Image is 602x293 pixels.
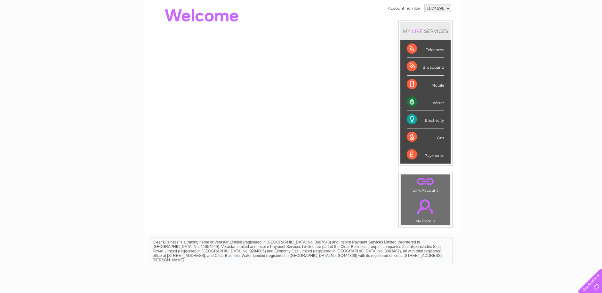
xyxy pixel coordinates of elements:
a: Energy [505,27,519,32]
a: Water [489,27,502,32]
a: Log out [581,27,596,32]
td: My Details [401,194,450,225]
div: Electricity [407,111,444,128]
td: Account number [386,3,423,14]
div: Payments [407,146,444,163]
td: Link Account [401,174,450,194]
a: . [403,176,448,187]
div: Mobile [407,76,444,93]
div: Telecoms [407,40,444,58]
div: Gas [407,128,444,146]
a: Blog [546,27,556,32]
div: LIVE [411,28,424,34]
a: Telecoms [523,27,542,32]
div: Clear Business is a trading name of Verastar Limited (registered in [GEOGRAPHIC_DATA] No. 3667643... [150,4,453,31]
a: 0333 014 3131 [481,3,526,11]
div: MY SERVICES [400,22,451,40]
a: . [403,196,448,218]
div: Broadband [407,58,444,75]
img: logo.png [21,17,54,36]
div: Water [407,93,444,111]
a: Contact [559,27,575,32]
